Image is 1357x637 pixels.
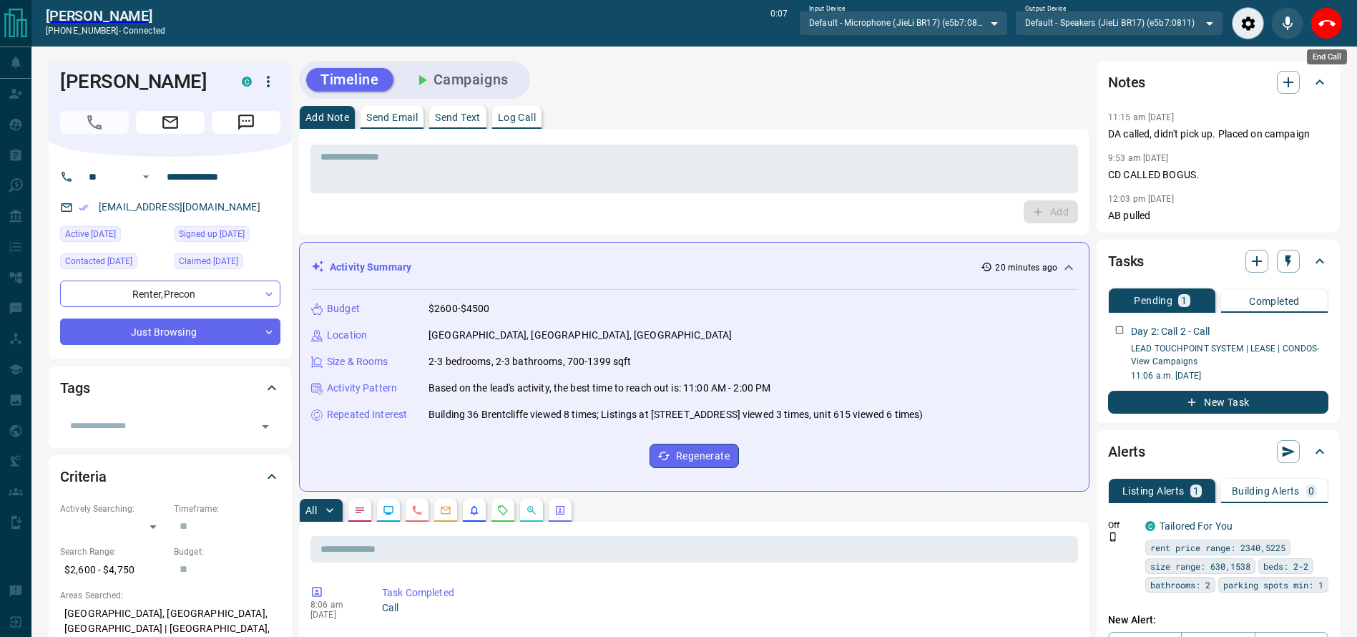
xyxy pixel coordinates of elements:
div: Just Browsing [60,318,280,345]
div: Criteria [60,459,280,494]
p: Size & Rooms [327,354,388,369]
p: 0:07 [770,7,788,39]
div: Sat Apr 06 2024 [174,226,280,246]
div: Alerts [1108,434,1328,469]
svg: Email Verified [79,203,89,213]
p: 9:53 am [DATE] [1108,153,1169,163]
h2: Tags [60,376,89,399]
button: Regenerate [650,444,739,468]
span: size range: 630,1538 [1150,559,1250,573]
p: Building 36 Brentcliffe viewed 8 times; Listings at [STREET_ADDRESS] viewed 3 times, unit 615 vie... [428,407,923,422]
span: Message [212,111,280,134]
p: 8:06 am [310,600,361,610]
div: Mon Mar 17 2025 [174,253,280,273]
label: Input Device [809,4,846,14]
div: Sat Oct 11 2025 [60,253,167,273]
h1: [PERSON_NAME] [60,70,220,93]
div: Notes [1108,65,1328,99]
span: Signed up [DATE] [179,227,245,241]
p: 11:06 a.m. [DATE] [1131,369,1328,382]
p: Send Text [435,112,481,122]
p: 1 [1181,296,1187,306]
p: Building Alerts [1232,486,1300,496]
p: 0 [1308,486,1314,496]
button: Campaigns [399,68,523,92]
div: Default - Speakers (JieLi BR17) (e5b7:0811) [1015,11,1223,35]
p: Timeframe: [174,502,280,515]
span: rent price range: 2340,5225 [1150,540,1285,555]
p: 2-3 bedrooms, 2-3 bathrooms, 700-1399 sqft [428,354,632,369]
svg: Listing Alerts [469,505,480,516]
span: Claimed [DATE] [179,254,238,268]
p: $2,600 - $4,750 [60,558,167,582]
button: Open [137,168,155,185]
p: AB pulled [1108,208,1328,223]
span: Contacted [DATE] [65,254,132,268]
p: 11:15 am [DATE] [1108,112,1174,122]
p: 20 minutes ago [995,261,1057,274]
svg: Opportunities [526,505,537,516]
a: LEAD TOUCHPOINT SYSTEM | LEASE | CONDOS- View Campaigns [1131,344,1320,366]
label: Output Device [1025,4,1066,14]
span: Call [60,111,129,134]
div: condos.ca [1145,521,1155,531]
span: beds: 2-2 [1263,559,1308,573]
button: Open [255,417,275,437]
p: All [305,505,317,515]
p: Areas Searched: [60,589,280,602]
p: Activity Summary [330,260,411,275]
p: Search Range: [60,545,167,558]
p: Budget [327,301,360,316]
p: Listing Alerts [1122,486,1185,496]
div: Sat Oct 11 2025 [60,226,167,246]
p: Based on the lead's activity, the best time to reach out is: 11:00 AM - 2:00 PM [428,381,770,396]
a: [PERSON_NAME] [46,7,165,24]
svg: Notes [354,505,366,516]
svg: Requests [497,505,509,516]
h2: Alerts [1108,440,1145,463]
p: Log Call [498,112,536,122]
p: [PHONE_NUMBER] - [46,24,165,37]
svg: Lead Browsing Activity [383,505,394,516]
button: Timeline [306,68,393,92]
div: Audio Settings [1232,7,1264,39]
svg: Emails [440,505,451,516]
svg: Agent Actions [554,505,566,516]
h2: Criteria [60,465,107,488]
a: [EMAIL_ADDRESS][DOMAIN_NAME] [99,201,260,213]
span: connected [123,26,165,36]
p: [DATE] [310,610,361,620]
p: CD CALLED BOGUS. [1108,167,1328,183]
p: Location [327,328,367,343]
span: Active [DATE] [65,227,116,241]
p: Budget: [174,545,280,558]
div: Renter , Precon [60,281,280,307]
span: bathrooms: 2 [1150,578,1210,592]
h2: Tasks [1108,250,1144,273]
svg: Calls [411,505,423,516]
p: Actively Searching: [60,502,167,515]
div: Default - Microphone (JieLi BR17) (e5b7:0811) [799,11,1007,35]
span: parking spots min: 1 [1223,578,1323,592]
p: Task Completed [382,585,1072,600]
h2: Notes [1108,71,1145,94]
div: Mute [1271,7,1303,39]
p: [GEOGRAPHIC_DATA], [GEOGRAPHIC_DATA], [GEOGRAPHIC_DATA] [428,328,732,343]
p: Off [1108,519,1137,532]
p: DA called, didn't pick up. Placed on campaign [1108,127,1328,142]
svg: Push Notification Only [1108,532,1118,542]
p: Add Note [305,112,349,122]
p: New Alert: [1108,613,1328,628]
p: Call [382,600,1072,616]
p: $2600-$4500 [428,301,489,316]
p: 12:03 pm [DATE] [1108,194,1174,204]
p: Completed [1249,296,1300,306]
div: Tasks [1108,244,1328,278]
p: Send Email [366,112,418,122]
span: Email [136,111,205,134]
div: condos.ca [242,77,252,87]
div: End Call [1307,49,1347,64]
div: End Call [1311,7,1343,39]
p: Repeated Interest [327,407,407,422]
